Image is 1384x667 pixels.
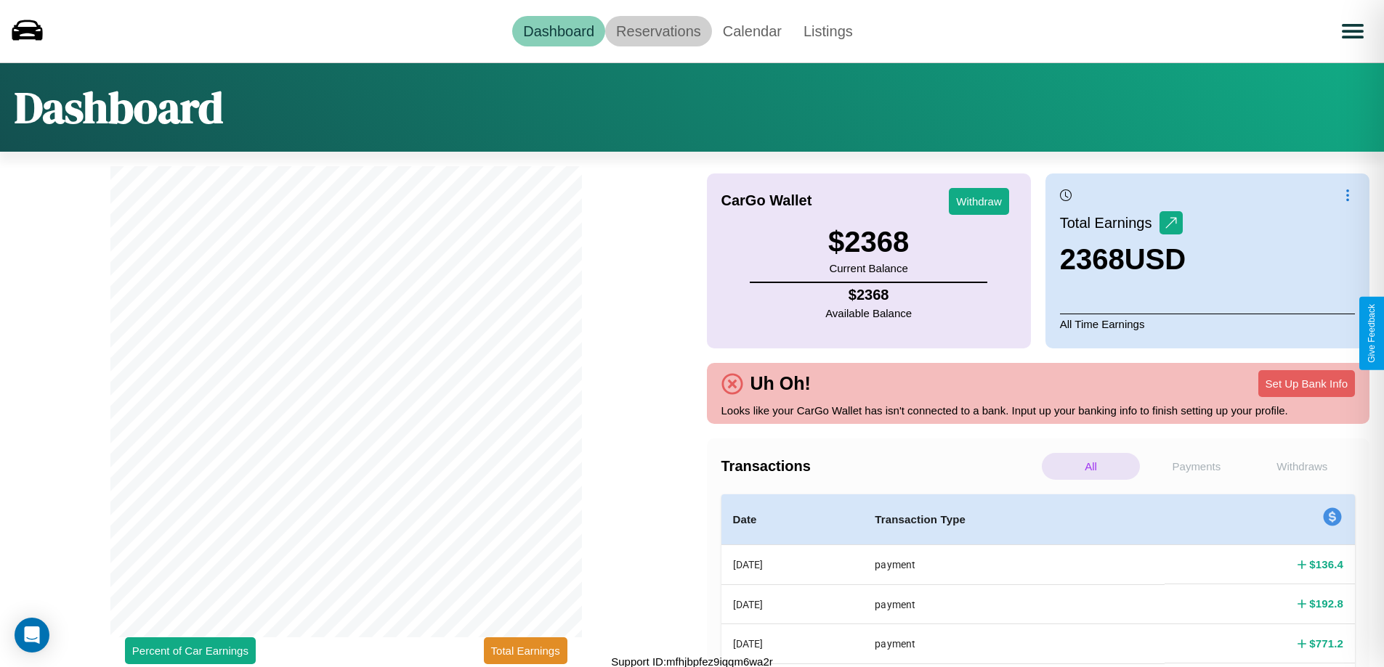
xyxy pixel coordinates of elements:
button: Total Earnings [484,637,567,664]
p: Payments [1147,453,1245,480]
th: payment [863,624,1165,663]
h4: $ 2368 [825,287,912,303]
th: [DATE] [721,584,864,623]
th: payment [863,545,1165,585]
a: Calendar [712,16,793,46]
button: Set Up Bank Info [1258,370,1355,397]
p: Total Earnings [1060,210,1160,236]
h4: CarGo Wallet [721,192,812,209]
div: Open Intercom Messenger [15,618,49,652]
p: All Time Earnings [1060,314,1355,334]
h3: 2368 USD [1060,243,1186,276]
th: [DATE] [721,545,864,585]
p: Current Balance [828,258,909,278]
a: Dashboard [512,16,605,46]
a: Reservations [605,16,712,46]
button: Open menu [1332,11,1373,52]
p: All [1042,453,1140,480]
button: Withdraw [949,188,1009,215]
button: Percent of Car Earnings [125,637,256,664]
h4: $ 192.8 [1309,596,1343,611]
h4: Transactions [721,458,1038,475]
th: [DATE] [721,624,864,663]
p: Withdraws [1253,453,1351,480]
h4: Transaction Type [875,511,1153,528]
h4: $ 136.4 [1309,557,1343,572]
h4: Date [733,511,852,528]
h1: Dashboard [15,78,223,137]
h4: Uh Oh! [743,373,818,394]
div: Give Feedback [1367,304,1377,363]
a: Listings [793,16,864,46]
h4: $ 771.2 [1309,636,1343,651]
p: Available Balance [825,303,912,323]
th: payment [863,584,1165,623]
h3: $ 2368 [828,226,909,258]
p: Looks like your CarGo Wallet has isn't connected to a bank. Input up your banking info to finish ... [721,401,1356,420]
